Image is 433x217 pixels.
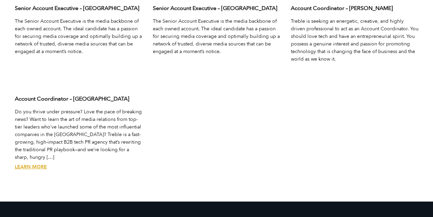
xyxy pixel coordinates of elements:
h3: Account Coordinator – [PERSON_NAME] [291,4,419,12]
p: The Senior Account Executive is the media backbone of each owned account. The ideal candidate has... [15,18,142,55]
h3: Senior Account Executive – [GEOGRAPHIC_DATA] [15,4,142,12]
h3: Senior Account Executive – [GEOGRAPHIC_DATA] [153,4,281,12]
p: Treble is seeking an energetic, creative, and highly driven professional to act as an Account Coo... [291,18,419,63]
h3: Account Coordinator – [GEOGRAPHIC_DATA] [15,95,142,103]
p: The Senior Account Executive is the media backbone of each owned account. The ideal candidate has... [153,18,281,55]
p: Do you thrive under pressure? Love the pace of breaking news? Want to learn the art of media rela... [15,108,142,161]
a: Account Coordinator – San Francisco [15,164,47,170]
